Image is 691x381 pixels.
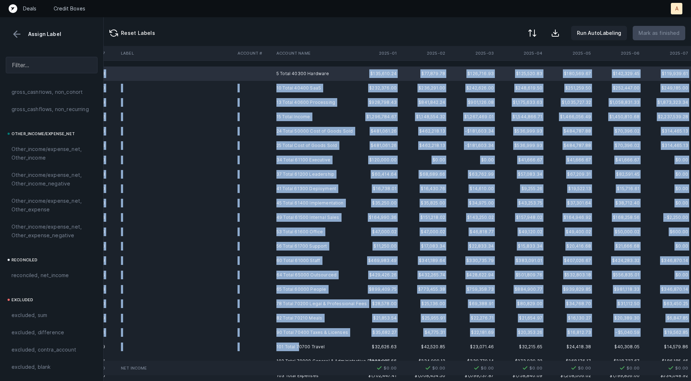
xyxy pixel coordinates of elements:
[108,81,157,95] td: $225,197.00
[497,110,545,124] td: $1,544,866.71
[633,26,685,40] button: Mark as finished
[448,95,497,110] td: $901,126.08
[274,297,361,311] td: 78 Total 70200 Legal & Professional Fees
[448,153,497,167] td: $0.00
[497,182,545,196] td: $9,255.26
[274,81,361,95] td: 10 Total 40400 SaaS
[108,297,157,311] td: $14,478.00
[545,253,594,268] td: $407,026.67
[108,138,157,153] td: $259,585.83
[594,81,642,95] td: $252,447.00
[545,297,594,311] td: $34,768.70
[448,340,497,354] td: $23,071.46
[274,340,361,354] td: 101 Total 70700 Travel
[545,325,594,340] td: $16,812.73
[351,66,399,81] td: $135,610.24
[545,110,594,124] td: $1,466,056.49
[642,253,691,268] td: $346,870.14
[448,167,497,182] td: $63,762.99
[642,297,691,311] td: $63,450.25
[545,124,594,138] td: $484,787.88
[497,153,545,167] td: $41,666.67
[594,210,642,225] td: $168,258.56
[545,282,594,297] td: $939,829.85
[594,361,642,375] td: $0.00
[399,46,448,60] th: 2025-02
[594,182,642,196] td: $15,716.61
[497,239,545,253] td: $15,833.34
[351,354,399,368] td: $203,037.66
[351,167,399,182] td: $60,414.64
[104,26,161,40] button: Reset Labels
[399,297,448,311] td: $25,136.00
[274,167,361,182] td: 37 Total 61200 Leadership
[108,110,157,124] td: $1,235,119.54
[594,354,642,368] td: $218,737.67
[108,361,157,375] td: $0.00
[399,340,448,354] td: $42,520.85
[399,138,448,153] td: $462,218.13
[351,182,399,196] td: $16,738.01
[594,325,642,340] td: -$5,040.59
[667,364,675,372] img: 7413b82b75c0d00168ab4a076994095f.svg
[274,354,361,368] td: 102 Total 70000 General & Administrative Expenses
[545,311,594,325] td: $16,130.27
[108,182,157,196] td: $7,748.84
[497,225,545,239] td: $49,120.02
[108,153,157,167] td: $320,000.00
[545,239,594,253] td: $20,416.68
[642,196,691,210] td: $0.00
[497,138,545,153] td: $536,999.93
[108,325,157,340] td: $17,225.03
[545,167,594,182] td: $67,209.31
[399,196,448,210] td: $35,825.00
[448,325,497,340] td: $22,181.69
[351,325,399,340] td: $35,682.27
[594,138,642,153] td: $70,396.02
[108,46,157,60] th: 2024-08
[108,167,157,182] td: $58,037.22
[399,253,448,268] td: $341,189.64
[108,311,157,325] td: $21,732.12
[497,354,545,368] td: $273,939.32
[521,364,529,372] img: 7413b82b75c0d00168ab4a076994095f.svg
[594,95,642,110] td: $1,058,831.33
[642,354,691,368] td: $186,185.46
[594,340,642,354] td: $40,308.05
[497,124,545,138] td: $536,999.93
[642,110,691,124] td: $2,237,539.28
[497,297,545,311] td: $80,829.00
[108,225,157,239] td: $32,250.00
[351,81,399,95] td: $232,376.00
[594,225,642,239] td: $50,000.02
[642,282,691,297] td: $346,870.14
[642,138,691,153] td: $314,465.13
[448,282,497,297] td: $759,358.73
[497,361,545,375] td: $0.00
[12,197,92,214] span: Other_income/expense_net, Other_expense
[642,225,691,239] td: $600.00
[274,153,361,167] td: 34 Total 61100 Executive
[351,311,399,325] td: $21,853.54
[399,153,448,167] td: $0.00
[23,5,36,12] a: Deals
[274,124,361,138] td: 24 Total 50000 Cost of Goods Sold
[108,354,157,368] td: $209,993.03
[12,328,64,337] span: excluded, difference
[12,88,83,96] span: gross_cashflows, non_cohort
[448,210,497,225] td: $143,250.02
[351,196,399,210] td: $35,250.00
[399,282,448,297] td: $773,455.38
[399,182,448,196] td: $16,430.76
[569,364,578,372] img: 7413b82b75c0d00168ab4a076994095f.svg
[642,124,691,138] td: $314,465.13
[545,153,594,167] td: $41,666.67
[399,325,448,340] td: $4,775.31
[545,210,594,225] td: $164,946.92
[594,153,642,167] td: $41,666.67
[594,196,642,210] td: $38,712.40
[12,345,76,354] span: excluded, contra_account
[108,282,157,297] td: $1,027,591.15
[424,364,432,372] img: 7413b82b75c0d00168ab4a076994095f.svg
[545,340,594,354] td: $24,418.38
